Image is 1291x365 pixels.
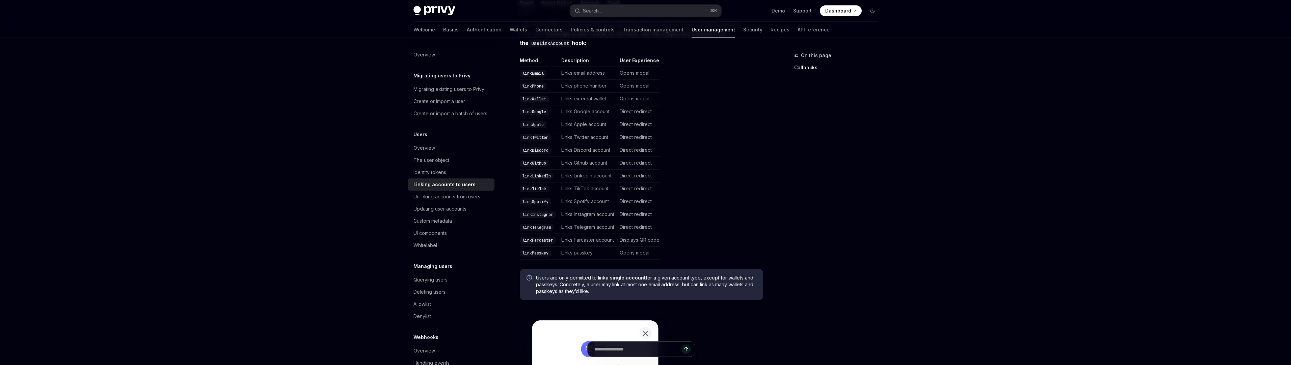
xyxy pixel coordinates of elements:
button: Send message [681,344,691,354]
img: dark logo [413,6,455,16]
a: Transaction management [623,22,683,38]
a: Updating user accounts [408,203,494,215]
td: Direct redirect [617,157,660,170]
a: Callbacks [794,62,883,73]
div: Denylist [413,312,431,320]
td: Direct redirect [617,118,660,131]
code: linkEmail [520,70,546,77]
div: The user object [413,156,449,164]
div: Querying users [413,276,448,284]
td: Direct redirect [617,221,660,234]
td: Links Instagram account [559,208,617,221]
a: Demo [772,7,785,14]
td: Direct redirect [617,105,660,118]
td: Direct redirect [617,208,660,221]
a: Deleting users [408,286,494,298]
div: Overview [413,144,435,152]
td: Direct redirect [617,182,660,195]
svg: Info [527,275,533,282]
div: Deleting users [413,288,446,296]
td: Links LinkedIn account [559,170,617,182]
strong: a single account [606,275,646,281]
span: On this page [801,51,831,59]
div: Allowlist [413,300,431,308]
input: Ask a question... [594,342,681,357]
code: linkSpotify [520,198,551,205]
th: Description [559,57,617,67]
h5: Webhooks [413,333,438,341]
code: linkTelegram [520,224,554,231]
td: Links phone number [559,80,617,93]
div: Overview [413,347,435,355]
a: Overview [408,49,494,61]
div: Custom metadata [413,217,452,225]
code: useLinkAccount [529,40,572,47]
div: Search... [583,7,602,15]
a: Recipes [771,22,789,38]
h5: Migrating users to Privy [413,72,470,80]
div: Whitelabel [413,241,437,249]
code: linkPhone [520,83,546,90]
code: linkFarcaster [520,237,556,244]
a: User management [692,22,735,38]
code: linkApple [520,121,546,128]
a: Linking accounts to users [408,178,494,191]
div: Updating user accounts [413,205,466,213]
td: Opens modal [617,67,660,80]
td: Links external wallet [559,93,617,105]
td: Links Farcaster account [559,234,617,247]
a: Identity tokens [408,166,494,178]
button: Toggle dark mode [867,5,878,16]
div: UI components [413,229,447,237]
code: linkGithub [520,160,549,167]
td: Links passkey [559,247,617,260]
a: Querying users [408,274,494,286]
span: Dashboard [825,7,851,14]
a: Migrating existing users to Privy [408,83,494,95]
a: Allowlist [408,298,494,310]
div: Linking accounts to users [413,180,476,189]
code: linkGoogle [520,108,549,115]
td: Displays QR code [617,234,660,247]
a: Whitelabel [408,239,494,251]
div: Create or import a user [413,97,465,105]
a: UI components [408,227,494,239]
a: Support [793,7,812,14]
td: Opens modal [617,93,660,105]
td: Links TikTok account [559,182,617,195]
a: Overview [408,345,494,357]
td: Links Github account [559,157,617,170]
span: Users are only permitted to link for a given account type, except for wallets and passkeys. Concr... [536,274,756,295]
a: Custom metadata [408,215,494,227]
td: Links Apple account [559,118,617,131]
a: Welcome [413,22,435,38]
td: Direct redirect [617,170,660,182]
div: Unlinking accounts from users [413,193,480,201]
a: Authentication [467,22,502,38]
td: Links Discord account [559,144,617,157]
th: Method [520,57,559,67]
td: Links email address [559,67,617,80]
a: Create or import a batch of users [408,107,494,120]
code: linkLinkedIn [520,173,554,179]
button: Search...⌘K [570,5,721,17]
a: Wallets [510,22,527,38]
td: Links Google account [559,105,617,118]
a: Connectors [535,22,563,38]
a: Denylist [408,310,494,322]
code: linkDiscord [520,147,551,154]
a: Overview [408,142,494,154]
h5: Users [413,130,427,139]
td: Opens modal [617,80,660,93]
td: Direct redirect [617,144,660,157]
code: linkWallet [520,96,549,102]
a: API reference [798,22,830,38]
a: The user object [408,154,494,166]
td: Links Spotify account [559,195,617,208]
a: Create or import a user [408,95,494,107]
a: Policies & controls [571,22,615,38]
th: User Experience [617,57,660,67]
a: Unlinking accounts from users [408,191,494,203]
div: Migrating existing users to Privy [413,85,484,93]
td: Direct redirect [617,195,660,208]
